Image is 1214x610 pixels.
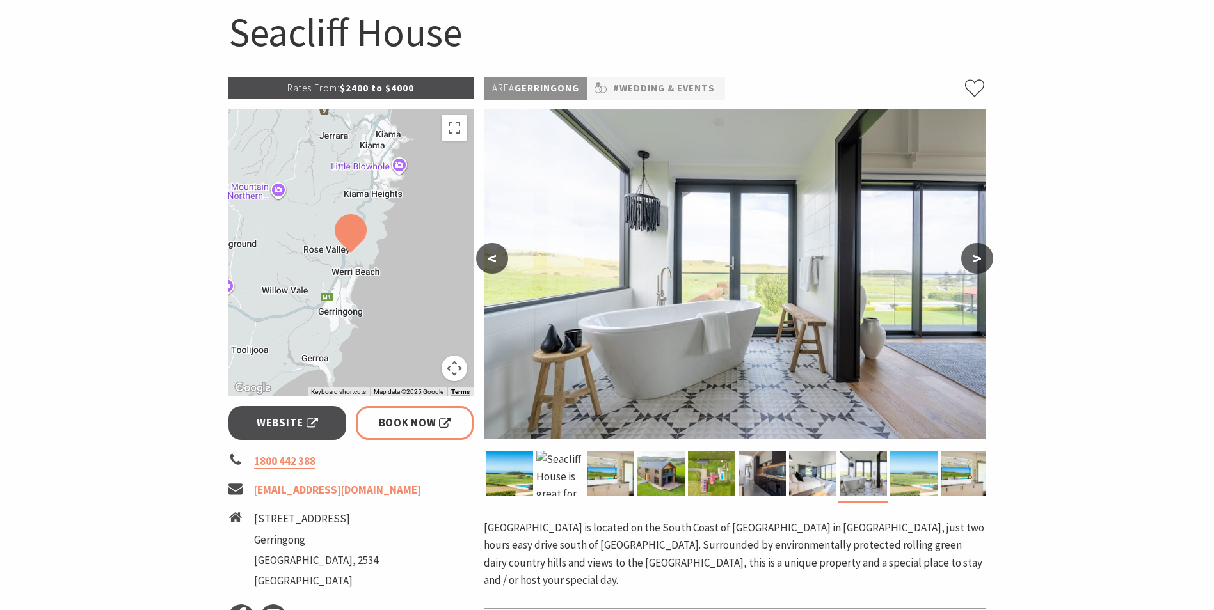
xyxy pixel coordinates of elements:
[587,451,634,496] img: NSW South Coast Weddings at Seacliff House
[254,531,378,549] li: Gerringong
[254,552,378,569] li: [GEOGRAPHIC_DATA], 2534
[840,451,887,496] img: Bathrooms don't get much better than this
[536,451,584,496] img: Seacliff House is great for NSW South Coast getaways and weddings
[484,77,587,100] p: Gerringong
[484,519,986,589] p: [GEOGRAPHIC_DATA] is located on the South Coast of [GEOGRAPHIC_DATA] in [GEOGRAPHIC_DATA], just t...
[356,406,474,440] a: Book Now
[254,483,421,497] a: [EMAIL_ADDRESS][DOMAIN_NAME]
[257,414,318,432] span: Website
[232,380,274,396] img: Google
[228,406,347,440] a: Website
[739,451,786,496] img: Kitchen Farmhouse
[442,115,467,141] button: Toggle fullscreen view
[228,77,474,99] p: $2400 to $4000
[890,451,938,496] img: Seacliff House view
[254,454,315,469] a: 1800 442 388
[486,451,533,496] img: Seacliff House view
[379,414,451,432] span: Book Now
[254,510,378,528] li: [STREET_ADDRESS]
[476,243,508,274] button: <
[613,81,715,97] a: #Wedding & Events
[688,451,735,496] img: Aerial shot of the Seacliff House estate
[637,451,685,496] img: Seacliff House launches the Farmhouse
[287,82,340,94] span: Rates From:
[374,388,443,395] span: Map data ©2025 Google
[232,380,274,396] a: Open this area in Google Maps (opens a new window)
[941,451,988,496] img: NSW South Coast Weddings at Seacliff House
[961,243,993,274] button: >
[254,572,378,590] li: [GEOGRAPHIC_DATA]
[228,6,986,58] h1: Seacliff House
[492,82,515,94] span: Area
[484,109,986,439] img: Bathrooms don't get much better than this
[789,451,836,496] img: The master bedroom has views to die for
[451,388,470,396] a: Terms (opens in new tab)
[442,356,467,381] button: Map camera controls
[311,387,366,396] button: Keyboard shortcuts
